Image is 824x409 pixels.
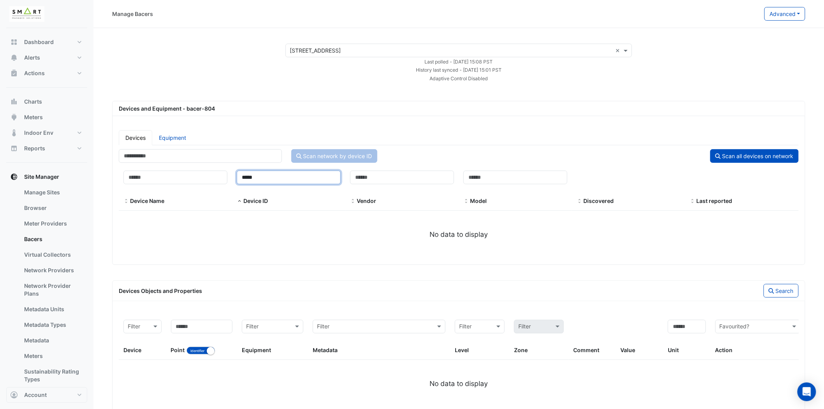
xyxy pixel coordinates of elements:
span: Devices Objects and Properties [119,287,202,294]
span: Last reported [690,198,695,204]
span: Device ID [237,198,242,204]
span: Value [621,347,636,353]
a: Browser [18,200,87,216]
span: Model [470,197,487,204]
span: Point [171,347,185,353]
a: Metadata Units [18,301,87,317]
span: Model [463,198,469,204]
span: Reports [24,145,45,152]
div: Open Intercom Messenger [798,383,816,401]
button: Advanced [764,7,805,21]
div: Site Manager [6,185,87,390]
button: Scan all devices on network [710,149,799,163]
div: Manage Bacers [112,10,153,18]
button: Alerts [6,50,87,65]
app-icon: Meters [10,113,18,121]
a: Devices [119,130,152,145]
span: Vendor [357,197,376,204]
span: Last reported [697,197,732,204]
button: Site Manager [6,169,87,185]
span: Indoor Env [24,129,53,137]
a: Sustainability Rating Types [18,364,87,387]
span: Meters [24,113,43,121]
span: Device [123,347,141,353]
small: Wed 13-Aug-2025 08:08 BST [425,59,493,65]
div: No data to display [119,229,799,240]
span: Unit [668,347,679,353]
span: Zone [514,347,528,353]
span: Vendor [350,198,356,204]
button: Dashboard [6,34,87,50]
img: Company Logo [9,6,44,22]
span: Account [24,391,47,399]
app-icon: Indoor Env [10,129,18,137]
button: Meters [6,109,87,125]
a: Metadata Types [18,317,87,333]
span: Device ID [243,197,268,204]
a: Meters [18,348,87,364]
span: Discovered [577,198,582,204]
span: Charts [24,98,42,106]
button: Search [764,284,799,298]
span: Dashboard [24,38,54,46]
small: Adaptive Control Disabled [430,76,488,81]
small: Wed 13-Aug-2025 08:01 BST [416,67,502,73]
span: Device Name [123,198,129,204]
button: Indoor Env [6,125,87,141]
a: Bacers [18,231,87,247]
div: No data to display [119,379,799,389]
div: Please select Filter first [509,320,569,333]
button: Reports [6,141,87,156]
a: Meter Providers [18,216,87,231]
a: Network Providers [18,263,87,278]
app-icon: Actions [10,69,18,77]
span: Site Manager [24,173,59,181]
button: Actions [6,65,87,81]
div: Devices and Equipment - bacer-804 [114,104,803,113]
app-icon: Reports [10,145,18,152]
app-icon: Dashboard [10,38,18,46]
span: Device Name [130,197,164,204]
a: Manage Sites [18,185,87,200]
button: Account [6,387,87,403]
a: Equipment [152,130,193,145]
app-icon: Alerts [10,54,18,62]
ui-switch: Toggle between object name and object identifier [187,347,215,353]
span: Equipment [242,347,271,353]
a: Network Provider Plans [18,278,87,301]
a: Virtual Collectors [18,247,87,263]
span: Actions [24,69,45,77]
span: Discovered [583,197,614,204]
span: Clear [615,46,622,55]
span: Metadata [313,347,338,353]
span: Comment [573,347,599,353]
span: Alerts [24,54,40,62]
span: Action [715,347,733,353]
app-icon: Site Manager [10,173,18,181]
span: Level [455,347,469,353]
button: Charts [6,94,87,109]
a: Metadata [18,333,87,348]
app-icon: Charts [10,98,18,106]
